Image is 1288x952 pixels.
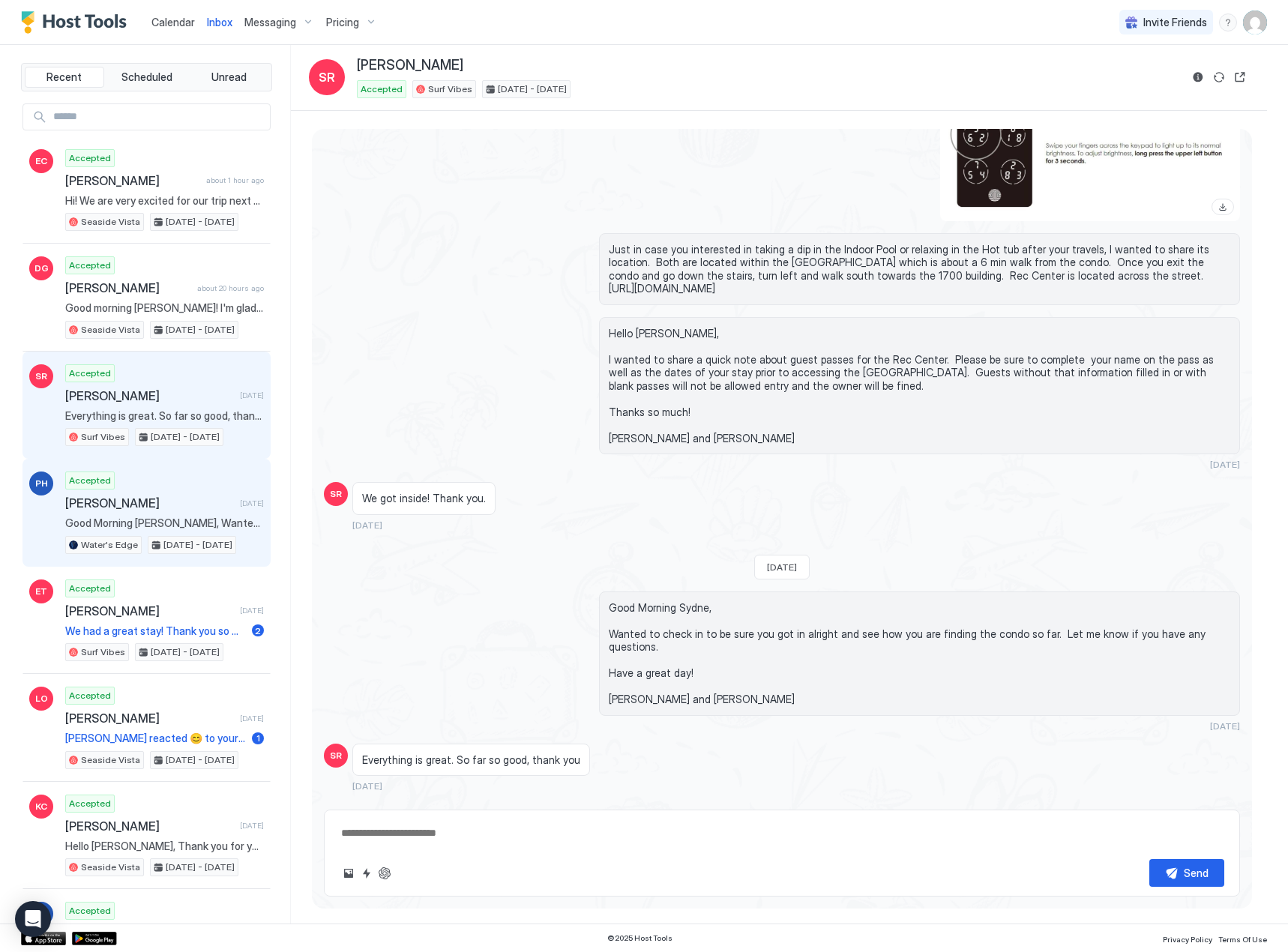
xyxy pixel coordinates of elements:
[240,391,264,400] span: [DATE]
[166,753,235,767] span: [DATE] - [DATE]
[1184,865,1209,881] div: Send
[65,711,234,726] span: [PERSON_NAME]
[1210,720,1240,732] span: [DATE]
[81,538,138,552] span: Water's Edge
[1149,859,1224,887] button: Send
[21,63,272,91] div: tab-group
[609,243,1230,295] span: Just in case you interested in taking a dip in the Indoor Pool or relaxing in the Hot tub after y...
[65,624,246,638] span: We had a great stay! Thank you so much for allowing us to stay in your home.
[1231,68,1249,86] button: Open reservation
[767,561,797,573] span: [DATE]
[609,601,1230,706] span: Good Morning Sydne, Wanted to check in to be sure you got in alright and see how you are finding ...
[65,732,246,745] span: [PERSON_NAME] reacted 😊 to your message "Hello [PERSON_NAME], Thanks for choosing to stay at our ...
[65,409,264,423] span: Everything is great. So far so good, thank you
[81,215,140,229] span: Seaside Vista
[107,67,187,88] button: Scheduled
[69,689,111,702] span: Accepted
[1243,10,1267,34] div: User profile
[940,61,1240,221] div: View image
[81,645,125,659] span: Surf Vibes
[151,16,195,28] span: Calendar
[81,861,140,874] span: Seaside Vista
[352,780,382,792] span: [DATE]
[361,82,403,96] span: Accepted
[166,215,235,229] span: [DATE] - [DATE]
[376,864,394,882] button: ChatGPT Auto Reply
[1189,68,1207,86] button: Reservation information
[65,280,191,295] span: [PERSON_NAME]
[330,487,342,501] span: SR
[166,323,235,337] span: [DATE] - [DATE]
[69,474,111,487] span: Accepted
[163,538,232,552] span: [DATE] - [DATE]
[15,901,51,937] div: Open Intercom Messenger
[121,70,172,84] span: Scheduled
[240,606,264,615] span: [DATE]
[46,70,82,84] span: Recent
[151,14,195,30] a: Calendar
[69,904,111,918] span: Accepted
[358,864,376,882] button: Quick reply
[1143,16,1207,29] span: Invite Friends
[35,370,47,383] span: SR
[240,714,264,723] span: [DATE]
[357,57,463,74] span: [PERSON_NAME]
[35,154,47,168] span: EC
[65,819,234,834] span: [PERSON_NAME]
[65,194,264,208] span: Hi! We are very excited for our trip next month- I will say I am nervous about coming during hurr...
[65,301,264,315] span: Good morning [PERSON_NAME]! I'm glad to hear that everything is going great. Unfortunately I don'...
[207,14,232,30] a: Inbox
[352,519,382,531] span: [DATE]
[1163,935,1212,944] span: Privacy Policy
[609,327,1230,445] span: Hello [PERSON_NAME], I wanted to share a quick note about guest passes for the Rec Center. Please...
[72,932,117,945] a: Google Play Store
[607,933,672,943] span: © 2025 Host Tools
[1210,68,1228,86] button: Sync reservation
[69,367,111,380] span: Accepted
[1218,930,1267,946] a: Terms Of Use
[35,692,48,705] span: LO
[326,16,359,29] span: Pricing
[69,582,111,595] span: Accepted
[362,492,486,505] span: We got inside! Thank you.
[1218,935,1267,944] span: Terms Of Use
[206,175,264,185] span: about 1 hour ago
[65,173,200,188] span: [PERSON_NAME]
[330,749,342,762] span: SR
[25,67,104,88] button: Recent
[35,800,47,813] span: KC
[81,753,140,767] span: Seaside Vista
[211,70,247,84] span: Unread
[69,259,111,272] span: Accepted
[1219,13,1237,31] div: menu
[1210,459,1240,470] span: [DATE]
[244,16,296,29] span: Messaging
[319,68,335,86] span: SR
[34,262,49,275] span: DG
[340,864,358,882] button: Upload image
[240,498,264,508] span: [DATE]
[35,585,47,598] span: ET
[21,932,66,945] a: App Store
[65,516,264,530] span: Good Morning [PERSON_NAME], Wanted to check in to be sure you got in alright and see how you are ...
[240,821,264,831] span: [DATE]
[35,477,48,490] span: PH
[65,495,234,510] span: [PERSON_NAME]
[189,67,268,88] button: Unread
[428,82,472,96] span: Surf Vibes
[197,283,264,293] span: about 20 hours ago
[1212,199,1234,215] a: Download
[207,16,232,28] span: Inbox
[498,82,567,96] span: [DATE] - [DATE]
[21,11,133,34] a: Host Tools Logo
[151,430,220,444] span: [DATE] - [DATE]
[255,625,261,636] span: 2
[65,388,234,403] span: [PERSON_NAME]
[166,861,235,874] span: [DATE] - [DATE]
[65,840,264,853] span: Hello [PERSON_NAME], Thank you for your kind words! We’re so happy to hear that you had an awesom...
[1163,930,1212,946] a: Privacy Policy
[65,603,234,618] span: [PERSON_NAME]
